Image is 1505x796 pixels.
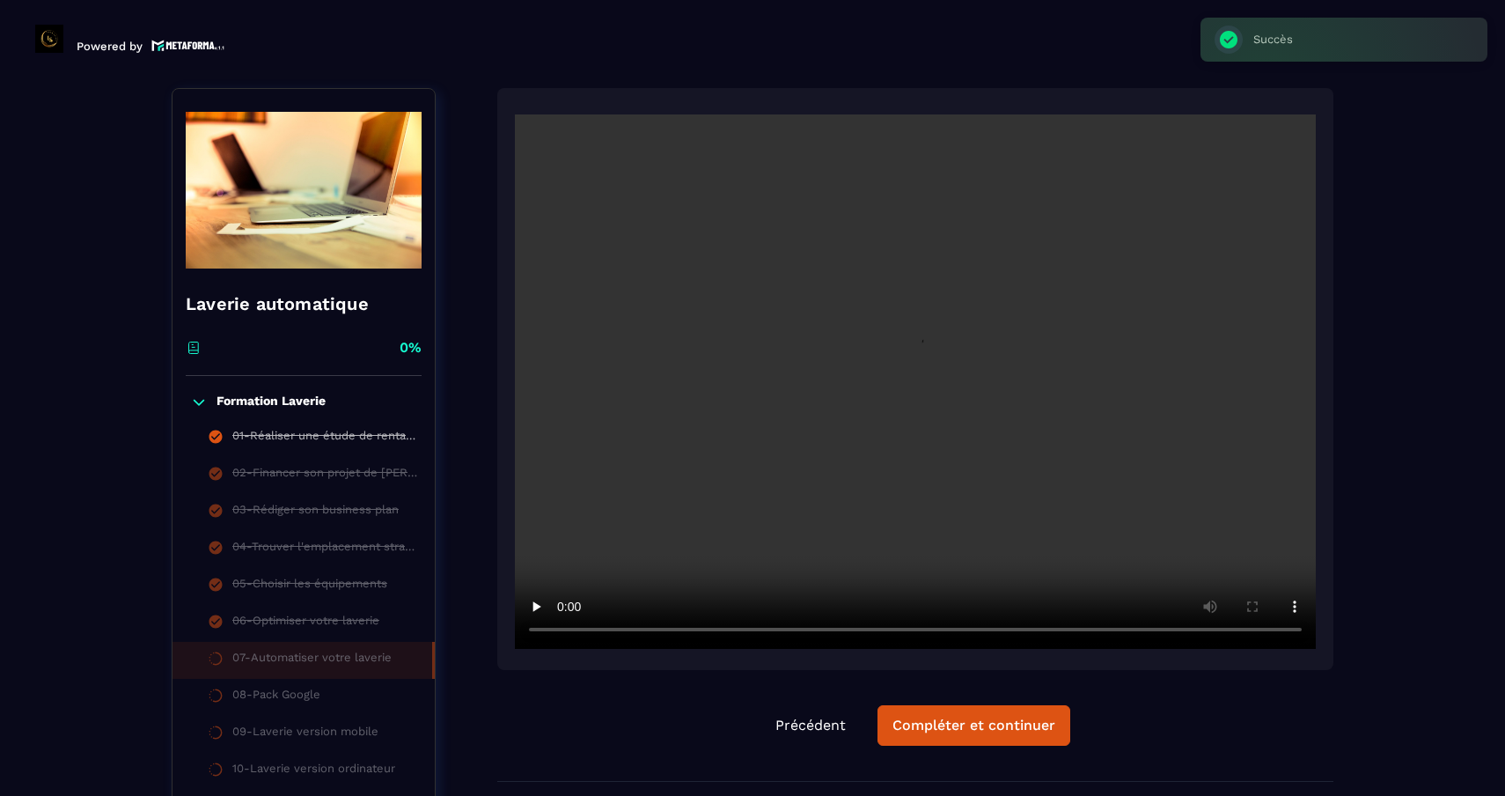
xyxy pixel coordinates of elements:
p: Powered by [77,40,143,53]
img: banner [186,102,422,278]
p: Formation Laverie [217,394,326,411]
div: 06-Optimiser votre laverie [232,614,379,633]
h4: Laverie automatique [186,291,422,316]
div: 09-Laverie version mobile [232,725,378,744]
div: 05-Choisir les équipements [232,577,387,596]
div: 07-Automatiser votre laverie [232,651,392,670]
div: 08-Pack Google [232,688,320,707]
img: logo-branding [35,25,63,53]
div: 03-Rédiger son business plan [232,503,399,522]
div: 10-Laverie version ordinateur [232,762,395,781]
div: 02-Financer son projet de [PERSON_NAME] [232,466,417,485]
button: Compléter et continuer [877,705,1070,746]
p: 0% [400,338,422,357]
div: 01-Réaliser une étude de rentabilité [232,429,417,448]
div: 04-Trouver l'emplacement stratégique [232,540,417,559]
button: Précédent [761,706,860,745]
img: logo [151,38,225,53]
div: Compléter et continuer [892,717,1055,734]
